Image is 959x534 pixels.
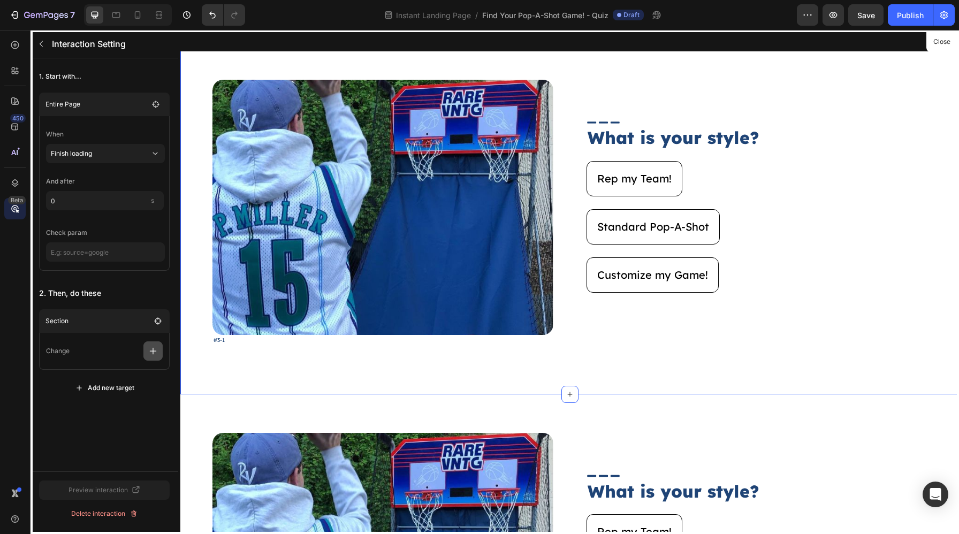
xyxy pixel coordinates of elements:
[46,191,164,210] input: s
[39,480,170,500] button: Preview interaction
[39,504,170,523] button: Delete interaction
[923,482,948,507] div: Open Intercom Messenger
[928,34,955,50] button: Close
[623,10,640,20] span: Draft
[46,223,165,242] h3: Check param
[394,10,473,21] span: Instant Landing Page
[70,9,75,21] p: 7
[39,378,170,398] button: Add new target
[202,4,245,26] div: Undo/Redo
[46,242,165,262] input: E.g: source=google
[45,99,148,110] p: Entire Page
[71,509,138,518] div: Delete interaction
[888,4,933,26] button: Publish
[475,10,478,21] span: /
[151,196,154,204] span: s
[75,383,134,393] div: Add new target
[848,4,884,26] button: Save
[39,67,170,86] p: 1. Start with...
[52,37,143,50] p: Interaction Setting
[897,10,924,21] div: Publish
[51,144,150,163] p: Finish loading
[4,4,80,26] button: 7
[180,30,959,534] iframe: Design area
[45,316,131,326] p: Section
[10,114,26,123] div: 450
[482,10,608,21] span: Find Your Pop-A-Shot Game! - Quiz
[46,125,165,144] p: When
[46,172,165,191] h3: And after
[8,196,26,204] div: Beta
[39,284,170,303] p: 2. Then, do these
[46,346,70,356] p: Change
[68,485,128,495] span: Preview interaction
[857,11,875,20] span: Save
